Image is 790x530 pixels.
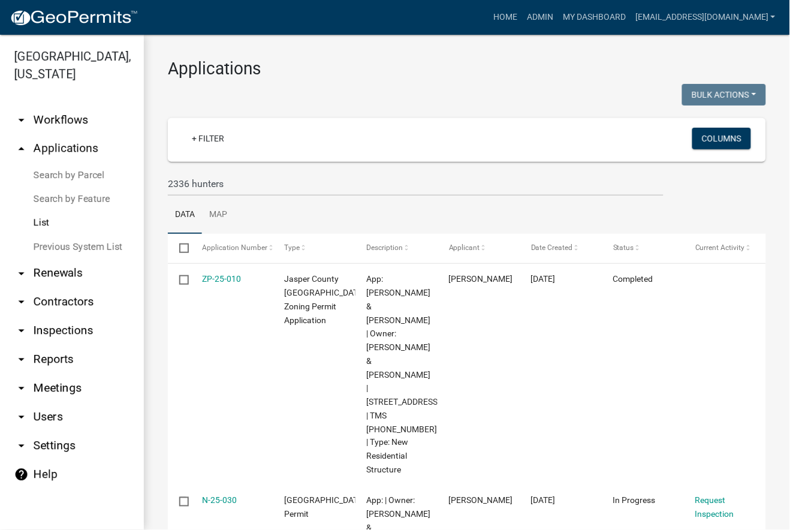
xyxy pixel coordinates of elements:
[168,196,202,234] a: Data
[449,274,513,284] span: Marinko Bevanda
[631,6,780,29] a: [EMAIL_ADDRESS][DOMAIN_NAME]
[14,468,29,482] i: help
[682,84,766,106] button: Bulk Actions
[613,496,656,505] span: In Progress
[168,234,191,263] datatable-header-cell: Select
[14,381,29,396] i: arrow_drop_down
[285,274,366,324] span: Jasper County SC Zoning Permit Application
[531,496,556,505] span: 12/27/2024
[14,266,29,281] i: arrow_drop_down
[602,234,684,263] datatable-header-cell: Status
[203,243,268,252] span: Application Number
[489,6,522,29] a: Home
[168,59,766,79] h3: Applications
[285,496,366,519] span: Jasper County Building Permit
[182,128,234,149] a: + Filter
[355,234,438,263] datatable-header-cell: Description
[14,324,29,338] i: arrow_drop_down
[14,353,29,367] i: arrow_drop_down
[14,410,29,424] i: arrow_drop_down
[695,243,745,252] span: Current Activity
[438,234,520,263] datatable-header-cell: Applicant
[449,243,480,252] span: Applicant
[522,6,558,29] a: Admin
[202,196,234,234] a: Map
[168,171,664,196] input: Search for applications
[520,234,602,263] datatable-header-cell: Date Created
[14,113,29,127] i: arrow_drop_down
[273,234,355,263] datatable-header-cell: Type
[367,243,403,252] span: Description
[558,6,631,29] a: My Dashboard
[531,243,573,252] span: Date Created
[191,234,273,263] datatable-header-cell: Application Number
[367,274,441,475] span: App: BEVANDA MARINKO & JANET LIN | Owner: BEVANDA MARINKO & JANET LIN | 2336 HUNTERS LOOP S | TMS...
[613,274,653,284] span: Completed
[14,439,29,453] i: arrow_drop_down
[613,243,634,252] span: Status
[695,496,734,519] a: Request Inspection
[285,243,300,252] span: Type
[203,496,237,505] a: N-25-030
[684,234,766,263] datatable-header-cell: Current Activity
[692,128,751,149] button: Columns
[449,496,513,505] span: Marinko Bevanda
[531,274,556,284] span: 01/13/2025
[203,274,242,284] a: ZP-25-010
[14,295,29,309] i: arrow_drop_down
[14,141,29,156] i: arrow_drop_up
